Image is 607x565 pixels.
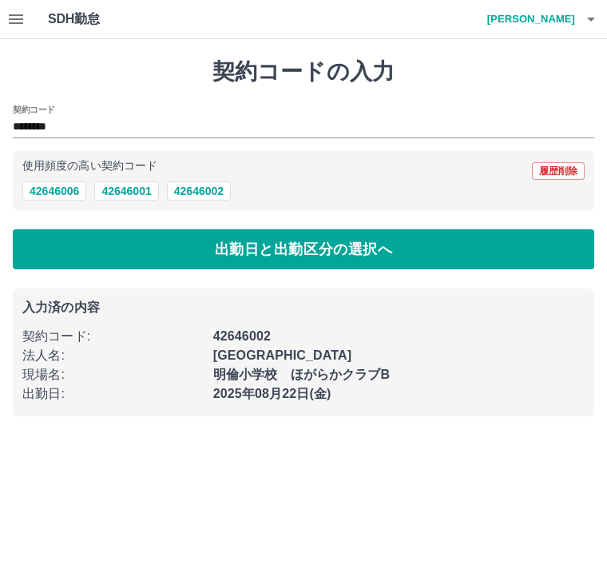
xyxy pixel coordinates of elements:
b: 2025年08月22日(金) [213,387,331,400]
p: 法人名 : [22,346,204,365]
b: [GEOGRAPHIC_DATA] [213,348,352,362]
h1: 契約コードの入力 [13,58,594,86]
p: 契約コード : [22,327,204,346]
button: 出勤日と出勤区分の選択へ [13,229,594,269]
b: 42646002 [213,329,271,343]
p: 現場名 : [22,365,204,384]
button: 履歴削除 [532,162,585,180]
p: 入力済の内容 [22,301,585,314]
h2: 契約コード [13,103,55,116]
button: 42646002 [167,181,231,201]
button: 42646006 [22,181,86,201]
p: 使用頻度の高い契約コード [22,161,157,172]
button: 42646001 [94,181,158,201]
p: 出勤日 : [22,384,204,404]
b: 明倫小学校 ほがらかクラブB [213,368,391,381]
